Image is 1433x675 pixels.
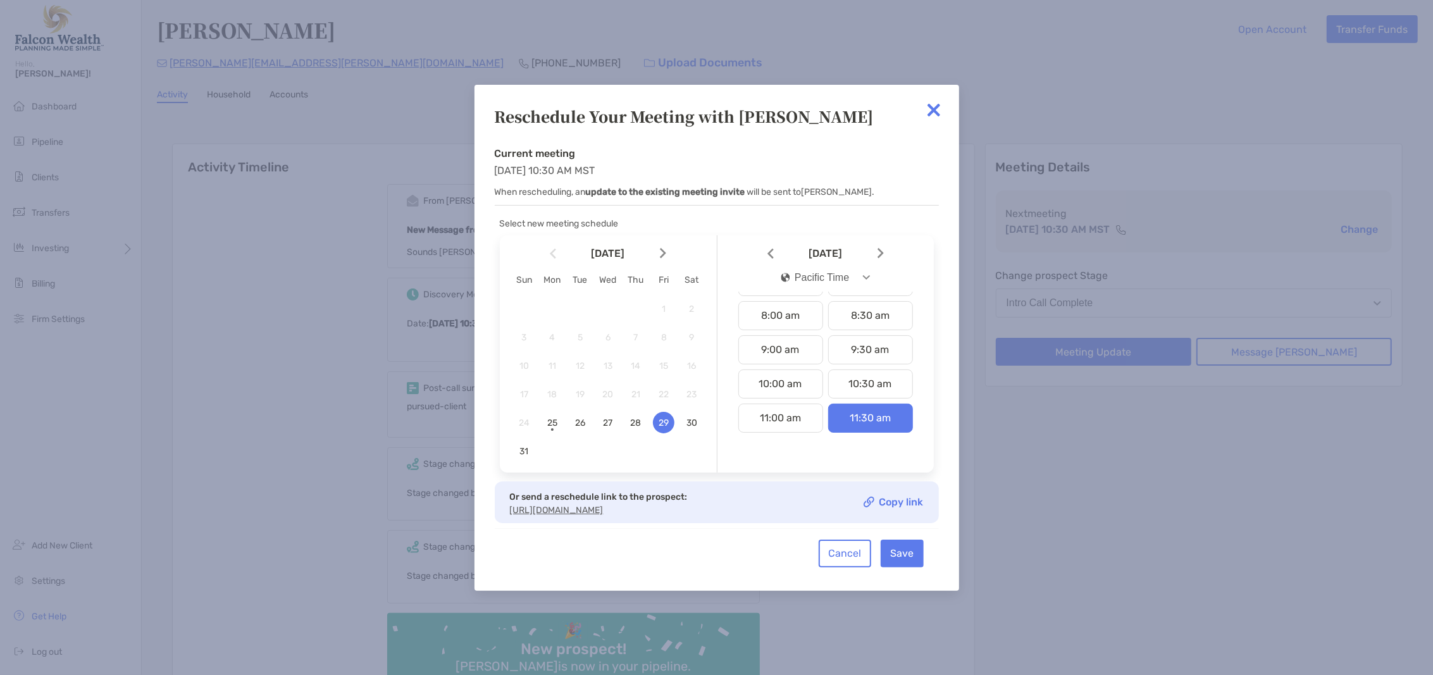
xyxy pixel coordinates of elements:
[738,369,823,399] div: 10:00 am
[781,272,849,283] div: Pacific Time
[828,404,913,433] div: 11:30 am
[622,275,650,285] div: Thu
[500,218,619,229] span: Select new meeting schedule
[597,418,619,428] span: 27
[495,147,939,206] div: [DATE] 10:30 AM MST
[514,332,535,343] span: 3
[542,418,563,428] span: 25
[597,332,619,343] span: 6
[653,389,674,400] span: 22
[828,369,913,399] div: 10:30 am
[878,248,884,259] img: Arrow icon
[597,389,619,400] span: 20
[625,418,647,428] span: 28
[828,301,913,330] div: 8:30 am
[767,248,774,259] img: Arrow icon
[681,361,702,371] span: 16
[594,275,622,285] div: Wed
[495,105,939,127] div: Reschedule Your Meeting with [PERSON_NAME]
[681,332,702,343] span: 9
[738,404,823,433] div: 11:00 am
[828,335,913,364] div: 9:30 am
[542,361,563,371] span: 11
[653,332,674,343] span: 8
[550,248,556,259] img: Arrow icon
[625,361,647,371] span: 14
[559,248,657,259] span: [DATE]
[597,361,619,371] span: 13
[514,361,535,371] span: 10
[819,540,871,567] button: Cancel
[542,332,563,343] span: 4
[678,275,705,285] div: Sat
[495,147,939,159] h4: Current meeting
[781,273,790,282] img: icon
[625,332,647,343] span: 7
[653,304,674,314] span: 1
[881,540,924,567] button: Save
[569,389,591,400] span: 19
[569,361,591,371] span: 12
[511,275,538,285] div: Sun
[776,248,875,259] span: [DATE]
[738,301,823,330] div: 8:00 am
[569,418,591,428] span: 26
[538,275,566,285] div: Mon
[569,332,591,343] span: 5
[681,389,702,400] span: 23
[681,418,702,428] span: 30
[625,389,647,400] span: 21
[770,263,881,292] button: iconPacific Time
[864,497,924,507] a: Copy link
[660,248,666,259] img: Arrow icon
[514,389,535,400] span: 17
[653,361,674,371] span: 15
[514,418,535,428] span: 24
[650,275,678,285] div: Fri
[864,497,874,507] img: Copy link icon
[514,446,535,457] span: 31
[653,418,674,428] span: 29
[862,275,870,280] img: Open dropdown arrow
[495,184,939,200] p: When rescheduling, an will be sent to [PERSON_NAME] .
[566,275,594,285] div: Tue
[921,97,946,123] img: close modal icon
[738,335,823,364] div: 9:00 am
[681,304,702,314] span: 2
[542,389,563,400] span: 18
[586,187,745,197] b: update to the existing meeting invite
[510,489,688,505] p: Or send a reschedule link to the prospect:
